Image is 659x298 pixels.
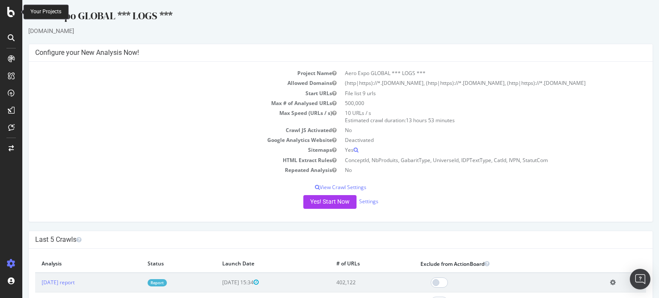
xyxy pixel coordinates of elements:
th: # of URLs [308,255,392,273]
th: Exclude from ActionBoard [392,255,581,273]
td: Repeated Analysis [13,165,318,175]
th: Launch Date [193,255,308,273]
td: (http|https)://*.[DOMAIN_NAME], (http|https)://*.[DOMAIN_NAME], (http|https)://*.[DOMAIN_NAME] [318,78,624,88]
td: Max Speed (URLs / s) [13,108,318,125]
th: Analysis [13,255,119,273]
a: Report [125,279,145,286]
td: No [318,125,624,135]
div: Open Intercom Messenger [630,269,650,289]
button: Yes! Start Now [281,195,334,209]
td: Project Name [13,68,318,78]
td: No [318,165,624,175]
td: Sitemaps [13,145,318,155]
td: Yes [318,145,624,155]
th: Status [119,255,193,273]
td: Allowed Domains [13,78,318,88]
td: Max # of Analysed URLs [13,98,318,108]
td: Google Analytics Website [13,135,318,145]
td: Start URLs [13,88,318,98]
p: View Crawl Settings [13,184,624,191]
td: HTML Extract Rules [13,155,318,165]
td: File list 9 urls [318,88,624,98]
h4: Last 5 Crawls [13,235,624,244]
td: 10 URLs / s Estimated crawl duration: [318,108,624,125]
td: Crawl JS Activated [13,125,318,135]
a: Settings [337,198,356,205]
a: [DATE] report [19,279,52,286]
td: 402,122 [308,273,392,292]
h4: Configure your New Analysis Now! [13,48,624,57]
div: Your Projects [30,8,61,15]
td: ConceptId, NbProduits, GabaritType, UniverseId, IDPTextType, CatId, IVPN, StatutCom [318,155,624,165]
td: 500,000 [318,98,624,108]
span: [DATE] 15:34 [200,279,236,286]
div: [DOMAIN_NAME] [6,27,631,35]
td: Deactivated [318,135,624,145]
span: 13 hours 53 minutes [384,117,432,124]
